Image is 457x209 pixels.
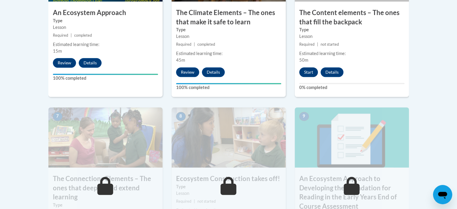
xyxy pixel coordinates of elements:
[295,8,409,27] h3: The Content elements – The ones that fill the backpack
[53,41,158,48] div: Estimated learning time:
[53,58,76,68] button: Review
[53,202,158,208] label: Type
[53,33,68,38] span: Required
[71,33,72,38] span: |
[176,199,191,204] span: Required
[53,48,62,54] span: 15m
[299,42,315,47] span: Required
[176,57,185,63] span: 45m
[176,112,186,121] span: 8
[176,33,281,40] div: Lesson
[299,50,404,57] div: Estimated learning time:
[48,174,163,202] h3: The Connections Elements – The ones that deepen and extend learning
[48,107,163,168] img: Course Image
[194,199,195,204] span: |
[176,50,281,57] div: Estimated learning time:
[176,190,281,197] div: Lesson
[74,33,92,38] span: completed
[172,174,286,183] h3: Ecosystem Construction takes off!
[53,75,158,81] label: 100% completed
[53,74,158,75] div: Your progress
[321,42,339,47] span: not started
[53,17,158,24] label: Type
[53,24,158,31] div: Lesson
[176,42,191,47] span: Required
[299,112,309,121] span: 9
[48,8,163,17] h3: An Ecosystem Approach
[317,42,318,47] span: |
[53,112,62,121] span: 7
[176,183,281,190] label: Type
[299,33,404,40] div: Lesson
[295,107,409,168] img: Course Image
[433,185,452,204] iframe: Button to launch messaging window
[194,42,195,47] span: |
[299,67,318,77] button: Start
[202,67,225,77] button: Details
[79,58,102,68] button: Details
[176,83,281,84] div: Your progress
[197,199,216,204] span: not started
[197,42,215,47] span: completed
[176,67,199,77] button: Review
[321,67,343,77] button: Details
[299,84,404,91] label: 0% completed
[299,26,404,33] label: Type
[172,107,286,168] img: Course Image
[172,8,286,27] h3: The Climate Elements – The ones that make it safe to learn
[176,84,281,91] label: 100% completed
[176,26,281,33] label: Type
[299,57,308,63] span: 50m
